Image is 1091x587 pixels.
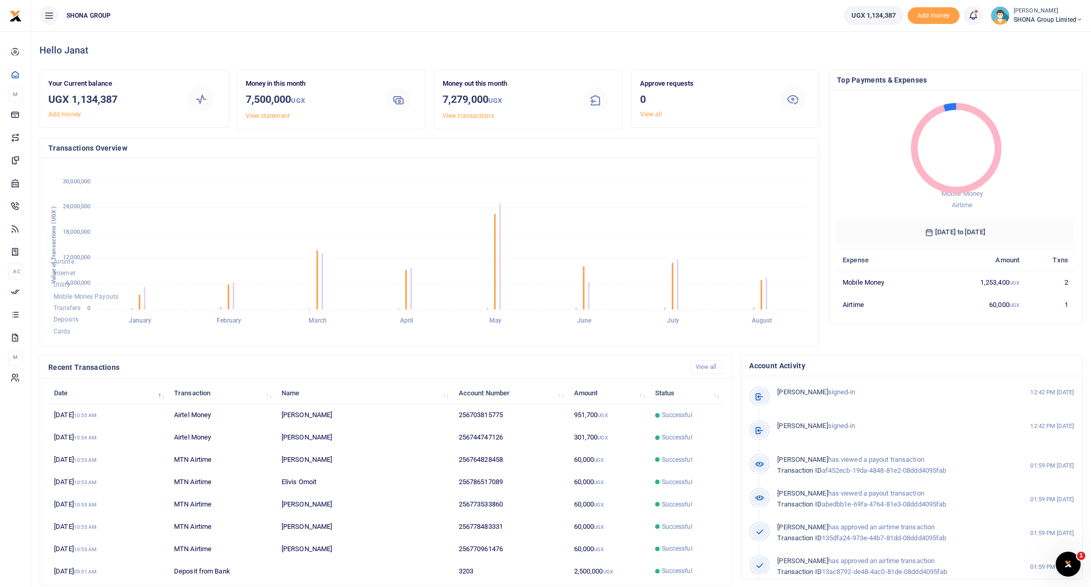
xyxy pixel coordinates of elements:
[568,404,649,426] td: 951,700
[276,426,453,449] td: [PERSON_NAME]
[952,201,973,209] span: Airtime
[662,500,693,509] span: Successful
[309,317,327,324] tspan: March
[691,360,724,374] a: View all
[8,263,22,280] li: Ac
[662,544,693,553] span: Successful
[568,426,649,449] td: 301,700
[777,534,821,542] span: Transaction ID
[594,524,604,530] small: UGX
[48,142,811,154] h4: Transactions Overview
[66,280,90,287] tspan: 6,000,000
[453,449,568,471] td: 256764828458
[48,91,175,107] h3: UGX 1,134,387
[837,220,1074,245] h6: [DATE] to [DATE]
[749,360,1074,371] h4: Account Activity
[453,404,568,426] td: 256703815775
[48,493,168,516] td: [DATE]
[74,479,97,485] small: 10:53 AM
[246,78,372,89] p: Money in this month
[777,387,1000,398] p: signed-in
[934,271,1026,293] td: 1,253,400
[276,493,453,516] td: [PERSON_NAME]
[594,502,604,508] small: UGX
[453,471,568,493] td: 256786517089
[50,206,57,284] text: Value of Transactions (UGX )
[453,426,568,449] td: 256744747126
[9,10,22,22] img: logo-small
[48,426,168,449] td: [DATE]
[489,317,501,324] tspan: May
[39,45,1083,56] h4: Hello Janat
[443,91,569,109] h3: 7,279,000
[777,456,828,463] span: [PERSON_NAME]
[168,560,276,582] td: Deposit from Bank
[568,538,649,560] td: 60,000
[777,568,821,576] span: Transaction ID
[48,471,168,493] td: [DATE]
[941,190,983,197] span: Mobile Money
[991,6,1009,25] img: profile-user
[594,479,604,485] small: UGX
[662,455,693,464] span: Successful
[777,500,821,508] span: Transaction ID
[1014,15,1083,24] span: SHONA Group Limited
[934,249,1026,271] th: Amount
[54,282,70,289] span: Utility
[48,449,168,471] td: [DATE]
[168,382,276,404] th: Transaction: activate to sort column ascending
[246,91,372,109] h3: 7,500,000
[662,477,693,487] span: Successful
[1014,7,1083,16] small: [PERSON_NAME]
[777,421,1000,432] p: signed-in
[662,566,693,576] span: Successful
[837,249,934,271] th: Expense
[48,538,168,560] td: [DATE]
[54,258,74,265] span: Airtime
[777,557,828,565] span: [PERSON_NAME]
[594,546,604,552] small: UGX
[568,449,649,471] td: 60,000
[48,362,683,373] h4: Recent Transactions
[603,569,613,575] small: UGX
[1025,249,1074,271] th: Txns
[568,471,649,493] td: 60,000
[62,11,115,20] span: SHONA GROUP
[168,471,276,493] td: MTN Airtime
[168,493,276,516] td: MTN Airtime
[577,317,592,324] tspan: June
[54,316,78,324] span: Deposits
[74,524,97,530] small: 10:53 AM
[844,6,903,25] a: UGX 1,134,387
[276,449,453,471] td: [PERSON_NAME]
[453,382,568,404] th: Account Number: activate to sort column ascending
[276,382,453,404] th: Name: activate to sort column ascending
[217,317,242,324] tspan: February
[1030,529,1074,538] small: 01:59 PM [DATE]
[63,229,90,236] tspan: 18,000,000
[246,112,290,119] a: View statement
[48,111,81,118] a: Add money
[1077,552,1085,560] span: 1
[74,435,97,441] small: 10:54 AM
[667,317,679,324] tspan: July
[63,255,90,261] tspan: 12,000,000
[934,293,1026,315] td: 60,000
[662,433,693,442] span: Successful
[1030,422,1074,431] small: 12:42 PM [DATE]
[777,488,1000,510] p: has viewed a payout transaction abedbb1e-69fa-4764-81e3-08ddd4095fab
[991,6,1083,25] a: profile-user [PERSON_NAME] SHONA Group Limited
[1025,271,1074,293] td: 2
[777,455,1000,476] p: has viewed a payout transaction af452ecb-19da-4848-81e2-08ddd4095fab
[276,404,453,426] td: [PERSON_NAME]
[908,7,960,24] span: Add money
[168,404,276,426] td: Airtel Money
[621,576,632,586] button: Close
[443,78,569,89] p: Money out this month
[777,556,1000,578] p: has approved an airtime transaction 13ac8792-de48-4ac0-81de-08ddd4095fab
[8,349,22,366] li: M
[54,304,81,312] span: Transfers
[276,538,453,560] td: [PERSON_NAME]
[9,11,22,19] a: logo-small logo-large logo-large
[594,457,604,463] small: UGX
